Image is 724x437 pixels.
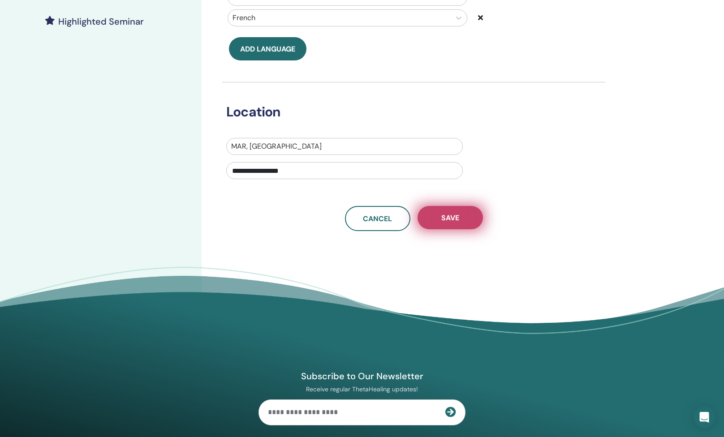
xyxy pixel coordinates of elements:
[441,213,459,223] span: Save
[229,37,306,60] button: Add language
[58,16,144,27] h4: Highlighted Seminar
[694,407,715,428] div: Open Intercom Messenger
[363,214,392,223] span: Cancel
[259,370,465,382] h4: Subscribe to Our Newsletter
[259,385,465,393] p: Receive regular ThetaHealing updates!
[221,104,593,120] h3: Location
[345,206,410,231] a: Cancel
[240,44,295,54] span: Add language
[418,206,483,229] button: Save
